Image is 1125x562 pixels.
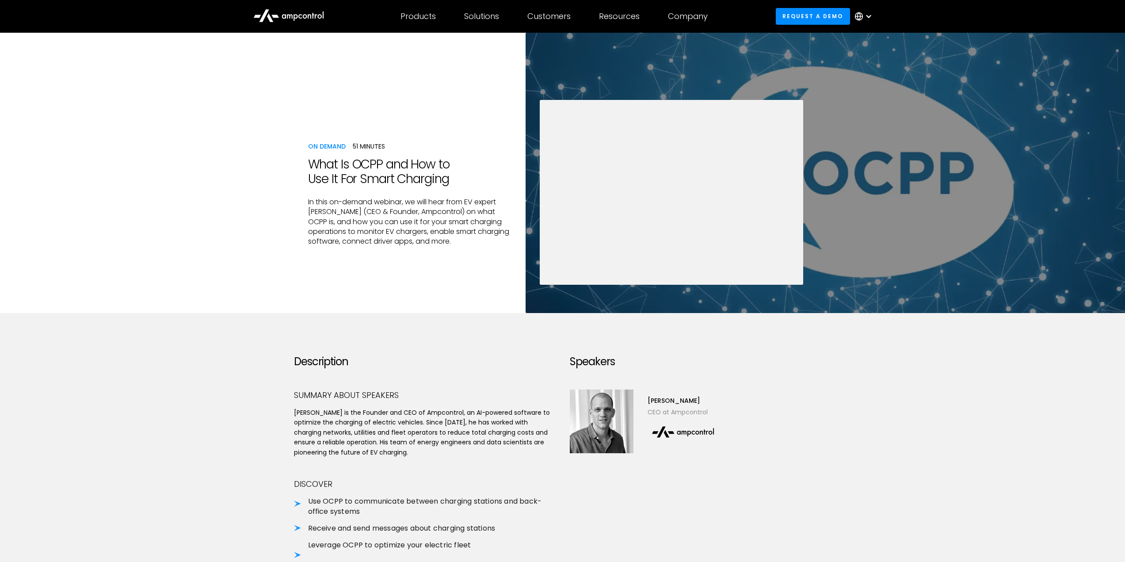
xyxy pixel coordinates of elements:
[527,11,571,21] div: Customers
[294,390,556,401] div: Summary about speakers
[570,356,831,368] h2: Speakers
[599,11,640,21] div: Resources
[294,356,556,368] h2: Description
[294,497,556,516] li: Use OCPP to communicate between charging stations and back-office systems
[668,11,708,21] div: Company
[648,396,718,405] div: [PERSON_NAME]
[294,408,556,457] p: [PERSON_NAME] is the Founder and CEO of Ampcontrol, an AI-powered software to optimize the chargi...
[294,478,556,489] div: Discover
[294,524,556,533] li: Receive and send messages about charging stations
[308,157,512,187] h1: What Is OCPP and How to Use It For Smart Charging
[464,11,499,21] div: Solutions
[308,197,512,247] p: In this on-demand webinar, we will hear from EV expert [PERSON_NAME] (CEO & Founder, Ampcontrol) ...
[648,407,718,417] div: CEO at Ampcontrol
[308,141,346,151] div: ON DemanD
[400,11,436,21] div: Products
[547,114,796,271] iframe: Form 0
[353,141,385,151] div: 51 minutes
[776,8,850,24] a: Request a demo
